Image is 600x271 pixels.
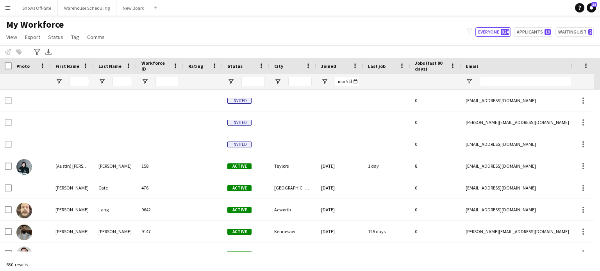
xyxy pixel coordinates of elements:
[270,199,316,220] div: Acworth
[363,221,410,242] div: 125 days
[410,155,461,177] div: 8
[25,34,40,41] span: Export
[410,243,461,264] div: 0
[98,78,105,85] button: Open Filter Menu
[137,221,184,242] div: 9147
[466,63,478,69] span: Email
[137,243,184,264] div: 9728
[591,2,597,7] span: 33
[137,155,184,177] div: 158
[141,60,170,72] span: Workforce ID
[51,243,94,264] div: [PERSON_NAME]
[410,199,461,220] div: 0
[227,229,252,235] span: Active
[274,63,283,69] span: City
[410,177,461,198] div: 0
[514,27,552,37] button: Applicants19
[588,29,592,35] span: 2
[410,90,461,111] div: 0
[55,78,62,85] button: Open Filter Menu
[363,155,410,177] div: 1 day
[368,63,386,69] span: Last job
[270,221,316,242] div: Kennesaw
[51,221,94,242] div: [PERSON_NAME]
[415,60,447,72] span: Jobs (last 90 days)
[475,27,511,37] button: Everyone824
[270,243,316,264] div: [GEOGRAPHIC_DATA]
[6,19,64,30] span: My Workforce
[45,32,66,42] a: Status
[227,120,252,126] span: Invited
[555,27,594,37] button: Waiting list2
[227,251,252,257] span: Active
[288,77,312,86] input: City Filter Input
[84,32,108,42] a: Comms
[87,34,105,41] span: Comms
[227,98,252,104] span: Invited
[270,177,316,198] div: [GEOGRAPHIC_DATA]
[274,78,281,85] button: Open Filter Menu
[16,225,32,240] img: Adam Bloodworth
[227,142,252,147] span: Invited
[270,155,316,177] div: Taylors
[316,155,363,177] div: [DATE]
[70,77,89,86] input: First Name Filter Input
[137,199,184,220] div: 9642
[316,177,363,198] div: [DATE]
[363,243,410,264] div: 339 days
[188,63,203,69] span: Rating
[94,177,137,198] div: Cate
[16,159,32,175] img: (Austin) Brady Henderson
[501,29,509,35] span: 824
[466,78,473,85] button: Open Filter Menu
[141,78,148,85] button: Open Filter Menu
[16,246,32,262] img: Adam Dieter
[227,207,252,213] span: Active
[22,32,43,42] a: Export
[545,29,551,35] span: 19
[32,47,42,57] app-action-btn: Advanced filters
[16,63,30,69] span: Photo
[155,77,179,86] input: Workforce ID Filter Input
[16,0,58,16] button: Shows Off-Site
[116,0,151,16] button: New Board
[321,63,336,69] span: Joined
[51,199,94,220] div: [PERSON_NAME]
[316,243,363,264] div: [DATE]
[3,32,20,42] a: View
[112,77,132,86] input: Last Name Filter Input
[94,199,137,220] div: Lang
[227,78,234,85] button: Open Filter Menu
[410,112,461,133] div: 0
[55,63,79,69] span: First Name
[227,185,252,191] span: Active
[5,141,12,148] input: Row Selection is disabled for this row (unchecked)
[51,155,94,177] div: (Austin) [PERSON_NAME]
[241,77,265,86] input: Status Filter Input
[6,34,17,41] span: View
[71,34,79,41] span: Tag
[137,177,184,198] div: 476
[98,63,121,69] span: Last Name
[5,97,12,104] input: Row Selection is disabled for this row (unchecked)
[94,243,137,264] div: [PERSON_NAME]
[5,119,12,126] input: Row Selection is disabled for this row (unchecked)
[51,177,94,198] div: [PERSON_NAME]
[16,203,32,218] img: Aaron Lang
[410,221,461,242] div: 0
[227,63,243,69] span: Status
[48,34,63,41] span: Status
[410,133,461,155] div: 0
[316,221,363,242] div: [DATE]
[335,77,359,86] input: Joined Filter Input
[94,221,137,242] div: [PERSON_NAME]
[227,163,252,169] span: Active
[587,3,596,12] a: 33
[94,155,137,177] div: [PERSON_NAME]
[321,78,328,85] button: Open Filter Menu
[44,47,53,57] app-action-btn: Export XLSX
[316,199,363,220] div: [DATE]
[58,0,116,16] button: Warehouse Scheduling
[68,32,82,42] a: Tag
